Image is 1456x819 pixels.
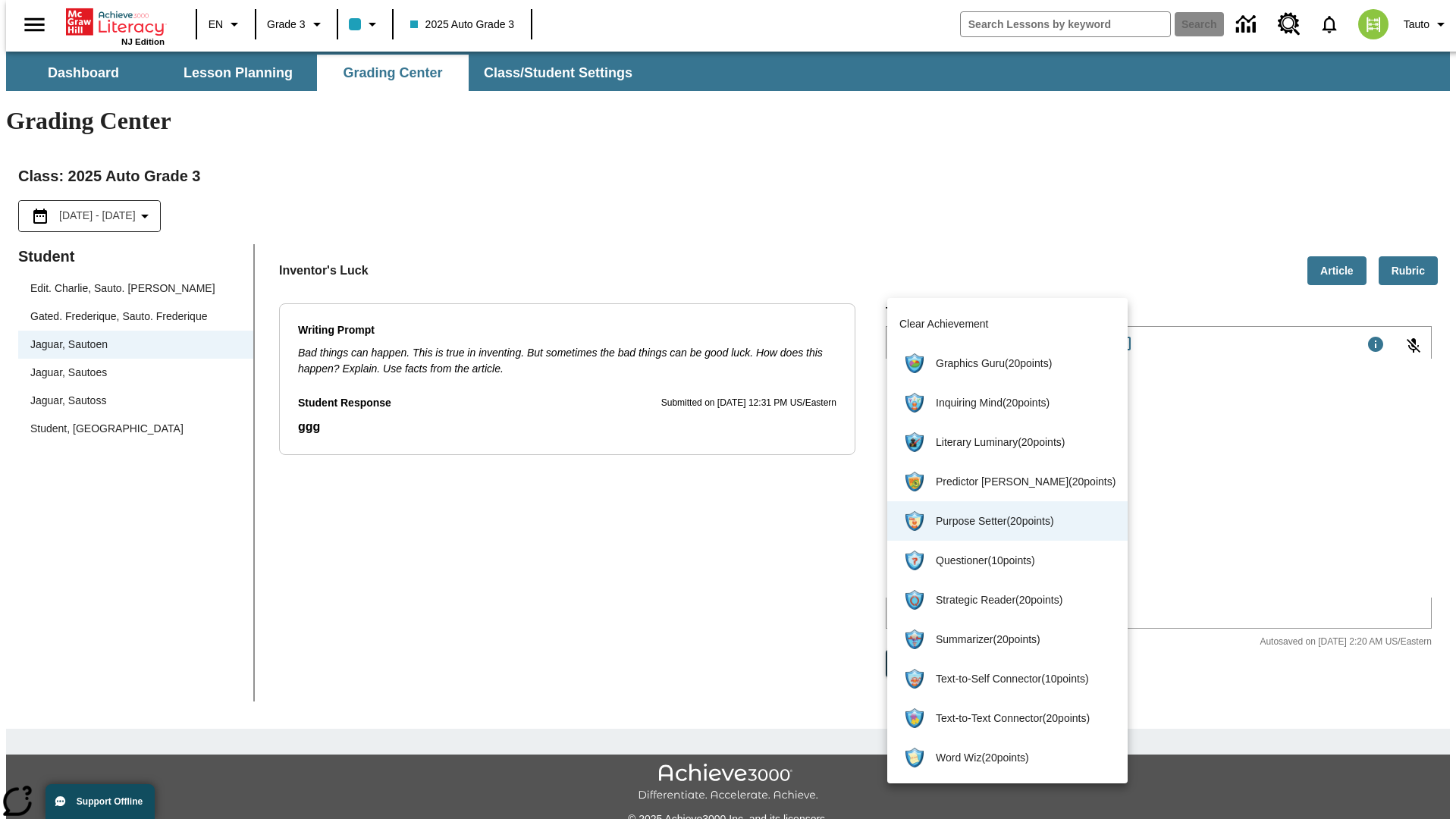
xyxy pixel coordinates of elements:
span: Questioner ( 10 points ) [936,553,1116,569]
img: strategicreader.gif [905,590,924,610]
img: inquiringmind.gif [905,393,924,413]
span: Literary Luminary ( 20 points ) [936,435,1116,450]
span: Purpose Setter ( 20 points ) [936,513,1116,529]
span: Graphics Guru ( 20 points ) [936,356,1116,372]
span: Text-to-Text Connector ( 20 points ) [936,711,1116,726]
span: Clear Achievement [899,316,1116,332]
span: Strategic Reader ( 20 points ) [936,592,1116,608]
img: literaryluminary.gif [905,432,924,452]
span: Word Wiz ( 20 points ) [936,750,1116,766]
img: purposesetter.gif [905,511,924,531]
body: Type your response here. [6,12,221,26]
span: Summarizer ( 20 points ) [936,632,1116,648]
img: questioner.gif [905,551,924,570]
img: predictorvictor.gif [905,472,924,491]
img: graphicsguru.gif [905,353,924,373]
img: text2selfconnector.gif [905,669,924,689]
ul: Purpose Setter [887,298,1128,783]
img: summarizer.gif [905,629,924,649]
span: Text-to-Self Connector ( 10 points ) [936,671,1116,687]
img: text2textconnector.gif [905,708,924,728]
span: Inquiring Mind ( 20 points ) [936,395,1116,411]
span: Predictor [PERSON_NAME] ( 20 points ) [936,474,1116,490]
img: wordwiz.gif [905,748,924,767]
